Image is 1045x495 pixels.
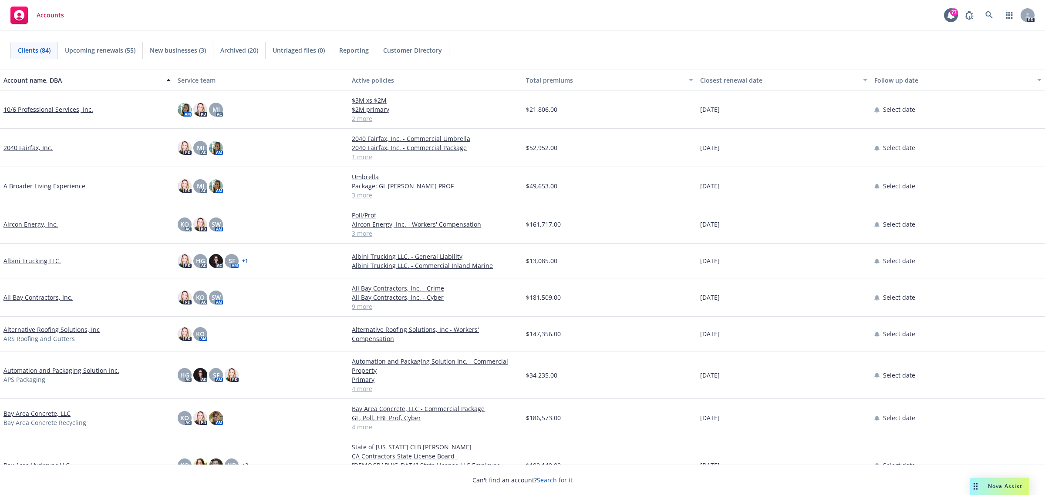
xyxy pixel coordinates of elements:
[3,143,53,152] a: 2040 Fairfax, Inc.
[1001,7,1018,24] a: Switch app
[697,70,871,90] button: Closest renewal date
[178,254,192,268] img: photo
[700,413,720,422] span: [DATE]
[352,191,519,200] a: 3 more
[874,76,1032,85] div: Follow up date
[700,329,720,338] span: [DATE]
[352,442,519,452] a: State of [US_STATE] CLB [PERSON_NAME]
[352,252,519,261] a: Albini Trucking LLC. - General Liability
[65,46,135,55] span: Upcoming renewals (55)
[3,375,45,384] span: APS Packaging
[212,105,220,114] span: MJ
[229,256,235,265] span: SF
[352,105,519,114] a: $2M primary
[193,411,207,425] img: photo
[3,76,161,85] div: Account name, DBA
[352,452,519,479] a: CA Contractors State License Board - [DEMOGRAPHIC_DATA] State License LLC Employee Worker Bond
[174,70,348,90] button: Service team
[352,404,519,413] a: Bay Area Concrete, LLC - Commercial Package
[883,461,915,470] span: Select date
[526,371,557,380] span: $34,235.00
[970,478,1029,495] button: Nova Assist
[700,105,720,114] span: [DATE]
[950,8,958,16] div: 77
[339,46,369,55] span: Reporting
[988,482,1022,490] span: Nova Assist
[212,293,221,302] span: SW
[700,371,720,380] span: [DATE]
[348,70,522,90] button: Active policies
[3,220,58,229] a: Aircon Energy, Inc.
[220,46,258,55] span: Archived (20)
[700,143,720,152] span: [DATE]
[352,261,519,270] a: Albini Trucking LLC. - Commercial Inland Marine
[37,12,64,19] span: Accounts
[526,181,557,191] span: $49,653.00
[700,220,720,229] span: [DATE]
[227,461,236,470] span: HB
[197,181,204,191] span: MJ
[352,325,519,343] a: Alternative Roofing Solutions, Inc - Workers' Compensation
[18,46,51,55] span: Clients (84)
[383,46,442,55] span: Customer Directory
[178,141,192,155] img: photo
[526,256,557,265] span: $13,085.00
[352,96,519,105] a: $3M xs $2M
[352,76,519,85] div: Active policies
[178,327,192,341] img: photo
[352,220,519,229] a: Aircon Energy, Inc. - Workers' Compensation
[209,254,223,268] img: photo
[883,220,915,229] span: Select date
[700,461,720,470] span: [DATE]
[526,461,561,470] span: $190,149.00
[883,105,915,114] span: Select date
[700,76,858,85] div: Closest renewal date
[3,334,75,343] span: ARS Roofing and Gutters
[472,475,573,485] span: Can't find an account?
[150,46,206,55] span: New businesses (3)
[700,181,720,191] span: [DATE]
[526,105,557,114] span: $21,806.00
[3,366,119,375] a: Automation and Packaging Solution Inc.
[352,181,519,191] a: Package: GL [PERSON_NAME] PROF
[352,357,519,375] a: Automation and Packaging Solution Inc. - Commercial Property
[700,256,720,265] span: [DATE]
[537,476,573,484] a: Search for it
[209,179,223,193] img: photo
[352,114,519,123] a: 2 more
[209,458,223,472] img: photo
[526,143,557,152] span: $52,952.00
[178,76,345,85] div: Service team
[178,291,192,304] img: photo
[196,293,205,302] span: KO
[352,152,519,161] a: 1 more
[526,76,684,85] div: Total premiums
[700,293,720,302] span: [DATE]
[352,211,519,220] a: Poll/Prof
[883,413,915,422] span: Select date
[3,325,100,334] a: Alternative Roofing Solutions, Inc
[3,256,61,265] a: Albini Trucking LLC.
[352,134,519,143] a: 2040 Fairfax, Inc. - Commercial Umbrella
[961,7,978,24] a: Report a Bug
[197,143,204,152] span: MJ
[3,418,86,427] span: Bay Area Concrete Recycling
[209,411,223,425] img: photo
[883,181,915,191] span: Select date
[3,293,73,302] a: All Bay Contractors, Inc.
[352,172,519,181] a: Umbrella
[3,409,71,418] a: Bay Area Concrete, LLC
[180,220,189,229] span: KO
[180,461,189,470] span: KO
[352,413,519,422] a: GL, Poll, EBL Prof, Cyber
[526,293,561,302] span: $181,509.00
[196,256,205,265] span: HG
[352,302,519,311] a: 9 more
[3,181,85,191] a: A Broader Living Experience
[193,103,207,117] img: photo
[7,3,67,27] a: Accounts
